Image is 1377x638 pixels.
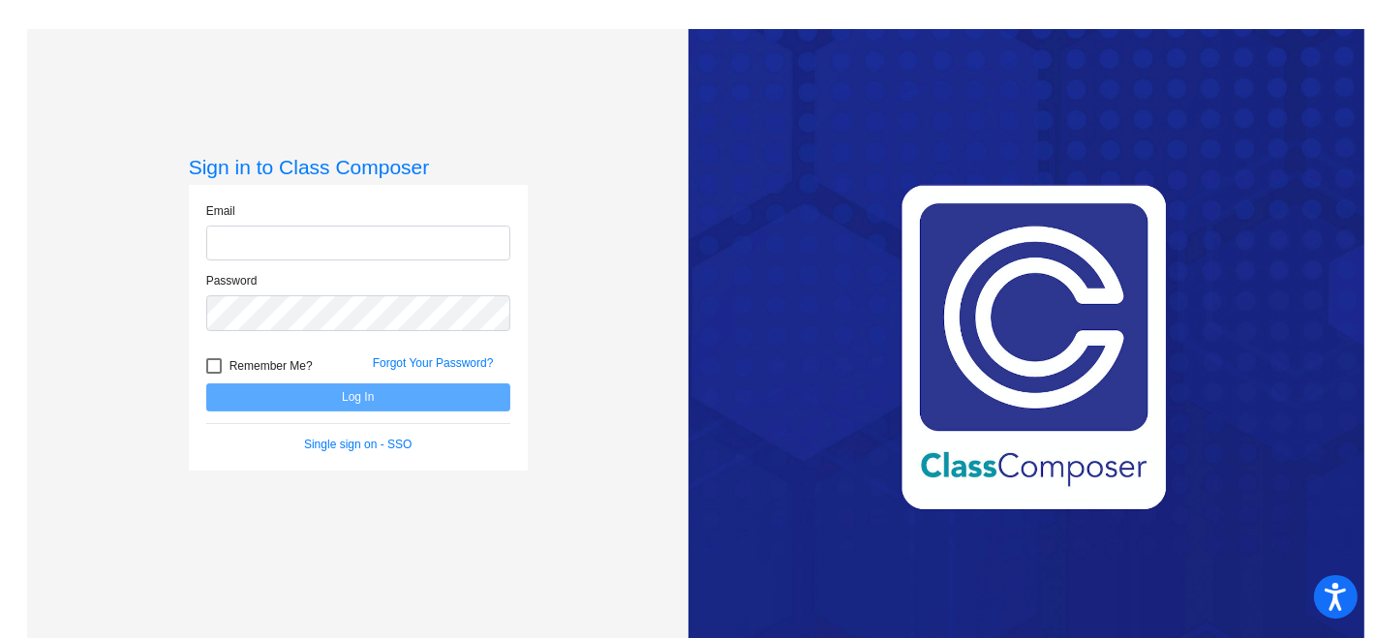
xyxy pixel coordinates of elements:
[189,155,528,179] h3: Sign in to Class Composer
[304,438,412,451] a: Single sign on - SSO
[229,354,313,378] span: Remember Me?
[206,202,235,220] label: Email
[206,383,510,411] button: Log In
[206,272,258,289] label: Password
[373,356,494,370] a: Forgot Your Password?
